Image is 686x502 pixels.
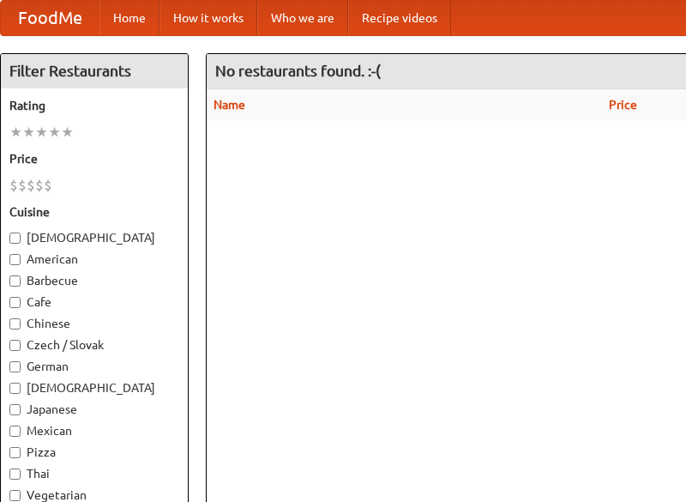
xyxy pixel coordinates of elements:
a: Name [214,98,245,112]
input: [DEMOGRAPHIC_DATA] [9,383,21,394]
input: Vegetarian [9,490,21,501]
label: Mexican [9,422,179,439]
li: ★ [35,123,48,142]
h5: Cuisine [9,203,179,221]
li: $ [18,176,27,195]
a: Home [99,1,159,35]
li: $ [44,176,52,195]
li: $ [27,176,35,195]
li: ★ [22,123,35,142]
a: FoodMe [1,1,99,35]
input: Thai [9,469,21,480]
input: American [9,254,21,265]
label: [DEMOGRAPHIC_DATA] [9,379,179,396]
label: [DEMOGRAPHIC_DATA] [9,229,179,246]
input: German [9,361,21,372]
label: Cafe [9,293,179,311]
input: Japanese [9,404,21,415]
h5: Rating [9,97,179,114]
li: ★ [61,123,74,142]
input: Pizza [9,447,21,458]
label: Chinese [9,315,179,332]
ng-pluralize: No restaurants found. :-( [215,63,381,79]
input: [DEMOGRAPHIC_DATA] [9,233,21,244]
label: Thai [9,465,179,482]
a: Who we are [257,1,348,35]
input: Barbecue [9,275,21,287]
input: Czech / Slovak [9,340,21,351]
input: Mexican [9,426,21,437]
li: ★ [9,123,22,142]
h5: Price [9,150,179,167]
label: American [9,251,179,268]
label: Barbecue [9,272,179,289]
li: ★ [48,123,61,142]
h4: Filter Restaurants [1,54,188,88]
label: Czech / Slovak [9,336,179,354]
a: How it works [159,1,257,35]
label: Pizza [9,444,179,461]
label: German [9,358,179,375]
li: $ [9,176,18,195]
a: Recipe videos [348,1,451,35]
input: Cafe [9,297,21,308]
label: Japanese [9,401,179,418]
li: $ [35,176,44,195]
a: Price [609,98,637,112]
input: Chinese [9,318,21,330]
